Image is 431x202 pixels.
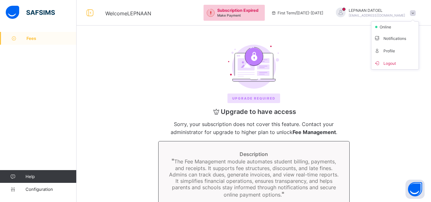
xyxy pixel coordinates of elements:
li: dropdown-list-item-text-4 [371,44,419,57]
span: Make Payment [217,13,241,17]
b: Fee Management [293,129,336,135]
span: Configuration [26,187,76,192]
span: Upgrade REQUIRED [232,96,275,100]
div: LEPNAANDATOEL [330,8,419,18]
span: Fees [26,36,77,41]
span: LEPNAAN DATOEL [349,8,405,13]
li: dropdown-list-item-buttom-7 [371,57,419,69]
span: The Fee Management module automates student billing, payments, and receipts. It supports fee stru... [169,158,338,198]
span: Subscription Expired [217,8,258,13]
span: Description [168,151,340,157]
span: " [172,157,174,165]
span: Notifications [374,34,416,42]
button: Open asap [405,180,425,199]
li: dropdown-list-item-text-3 [371,32,419,44]
span: Help [26,174,76,179]
span: Logout [374,59,416,67]
li: dropdown-list-item-null-2 [371,22,419,32]
img: outstanding-1.146d663e52f09953f639664a84e30106.svg [207,9,215,17]
span: Profile [374,47,416,54]
span: " [282,191,284,198]
span: session/term information [271,11,323,15]
span: Sorry, your subscription does not cover this feature. Contact your administrator for upgrade to h... [171,121,337,135]
span: [EMAIL_ADDRESS][DOMAIN_NAME] [349,13,405,17]
span: Upgrade to have access [158,108,350,116]
span: online [379,25,395,29]
img: upgrade.6110063f93bfcd33cea47338b18df3b1.svg [228,45,280,89]
span: Welcome LEPNAAN [105,10,151,17]
img: safsims [6,6,55,19]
